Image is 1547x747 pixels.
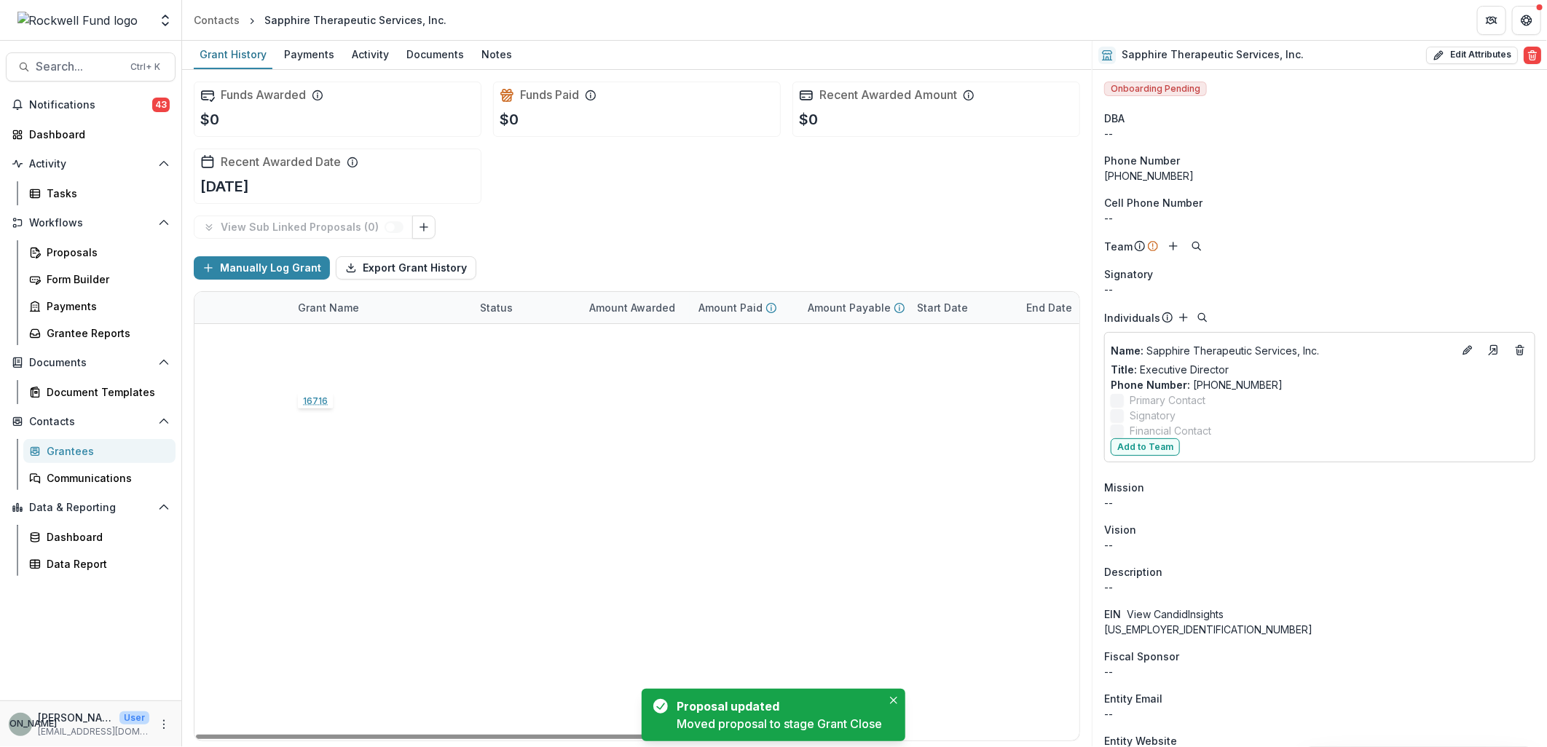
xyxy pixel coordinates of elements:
span: Primary Contact [1130,392,1205,408]
div: Notes [476,44,518,65]
span: Search... [36,60,122,74]
a: Grantee Reports [23,321,176,345]
span: Data & Reporting [29,502,152,514]
div: Payments [278,44,340,65]
p: View Sub Linked Proposals ( 0 ) [221,221,385,234]
p: [DATE] [200,175,249,197]
div: -- [1104,706,1535,722]
div: Grant Name [289,292,471,323]
a: Document Templates [23,380,176,404]
button: Search [1194,309,1211,326]
a: Notes [476,41,518,69]
a: Grantees [23,439,176,463]
div: Start Date [908,300,977,315]
p: Amount Payable [808,300,891,315]
img: Rockwell Fund logo [17,12,138,29]
p: [PHONE_NUMBER] [1111,377,1529,392]
span: Activity [29,158,152,170]
div: End Date [1017,292,1127,323]
button: Get Help [1512,6,1541,35]
div: Amount Awarded [580,300,684,315]
a: Proposals [23,240,176,264]
div: Documents [401,44,470,65]
div: Grant History [194,44,272,65]
button: View Sub Linked Proposals (0) [194,216,413,239]
button: Close [885,692,902,709]
div: Grant Name [289,300,368,315]
span: Onboarding Pending [1104,82,1207,96]
button: Search... [6,52,176,82]
button: More [155,716,173,733]
div: Dashboard [29,127,164,142]
div: Proposal updated [677,697,876,715]
p: User [119,711,149,724]
a: Name: Sapphire Therapeutic Services, Inc. [1111,343,1453,358]
div: Amount Paid [690,292,799,323]
div: -- [1104,126,1535,141]
span: Signatory [1130,408,1176,423]
button: Open Workflows [6,211,176,234]
div: Activity [346,44,395,65]
button: Partners [1477,6,1506,35]
a: Payments [23,294,176,318]
a: Tasks [23,181,176,205]
a: Go to contact [1482,339,1505,362]
div: Amount Awarded [580,292,690,323]
button: Open Activity [6,152,176,175]
p: Amount Paid [698,300,763,315]
a: Documents [401,41,470,69]
a: Payments [278,41,340,69]
span: Entity Email [1104,691,1162,706]
p: Team [1104,239,1133,254]
div: Grantees [47,443,164,459]
p: Sapphire Therapeutic Services, Inc. [1111,343,1453,358]
p: -- [1104,537,1535,553]
span: Name : [1111,344,1143,357]
div: Status [471,292,580,323]
span: Vision [1104,522,1136,537]
div: -- [1104,282,1535,297]
p: $0 [200,108,219,130]
h2: Funds Paid [520,88,579,102]
a: Contacts [188,9,245,31]
h2: Funds Awarded [221,88,306,102]
p: Executive Director [1111,362,1529,377]
span: Financial Contact [1130,423,1211,438]
span: DBA [1104,111,1125,126]
nav: breadcrumb [188,9,452,31]
div: Communications [47,470,164,486]
div: Amount Payable [799,292,908,323]
p: $0 [500,108,519,130]
div: Form Builder [47,272,164,287]
button: Open Documents [6,351,176,374]
div: [US_EMPLOYER_IDENTIFICATION_NUMBER] [1104,622,1535,637]
div: Data Report [47,556,164,572]
p: -- [1104,580,1535,595]
a: Form Builder [23,267,176,291]
a: Grant History [194,41,272,69]
span: Signatory [1104,266,1153,282]
a: Activity [346,41,395,69]
button: Add [1175,309,1192,326]
span: Contacts [29,416,152,428]
h2: Recent Awarded Amount [819,88,957,102]
div: Start Date [908,292,1017,323]
div: Moved proposal to stage Grant Close [677,715,882,732]
button: Add to Team [1111,438,1180,456]
div: Payments [47,299,164,314]
div: End Date [1017,300,1081,315]
p: -- [1104,495,1535,510]
div: Contacts [194,12,240,28]
p: Individuals [1104,310,1160,325]
h2: Recent Awarded Date [221,155,341,169]
button: Edit Attributes [1426,47,1518,64]
div: Dashboard [47,529,164,545]
a: Dashboard [6,122,176,146]
span: Phone Number : [1111,379,1190,391]
button: Open entity switcher [155,6,176,35]
h2: Sapphire Therapeutic Services, Inc. [1122,49,1304,61]
div: Proposals [47,245,164,260]
div: Ctrl + K [127,59,163,75]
